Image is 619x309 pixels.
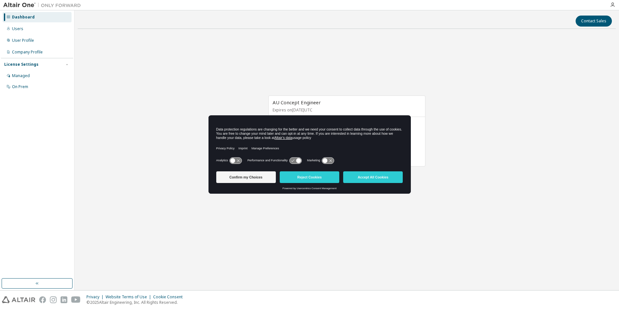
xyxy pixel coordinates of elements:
div: Privacy [86,294,106,300]
div: User Profile [12,38,34,43]
img: facebook.svg [39,296,46,303]
div: On Prem [12,84,28,89]
div: Managed [12,73,30,78]
div: Cookie Consent [153,294,186,300]
div: Website Terms of Use [106,294,153,300]
div: Company Profile [12,50,43,55]
img: linkedin.svg [61,296,67,303]
img: Altair One [3,2,84,8]
div: Dashboard [12,15,35,20]
p: © 2025 Altair Engineering, Inc. All Rights Reserved. [86,300,186,305]
img: altair_logo.svg [2,296,35,303]
p: Expires on [DATE] UTC [273,107,420,113]
img: instagram.svg [50,296,57,303]
button: Contact Sales [576,16,612,27]
div: License Settings [4,62,39,67]
img: youtube.svg [71,296,81,303]
span: AU Concept Engineer [273,99,321,106]
div: Users [12,26,23,31]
